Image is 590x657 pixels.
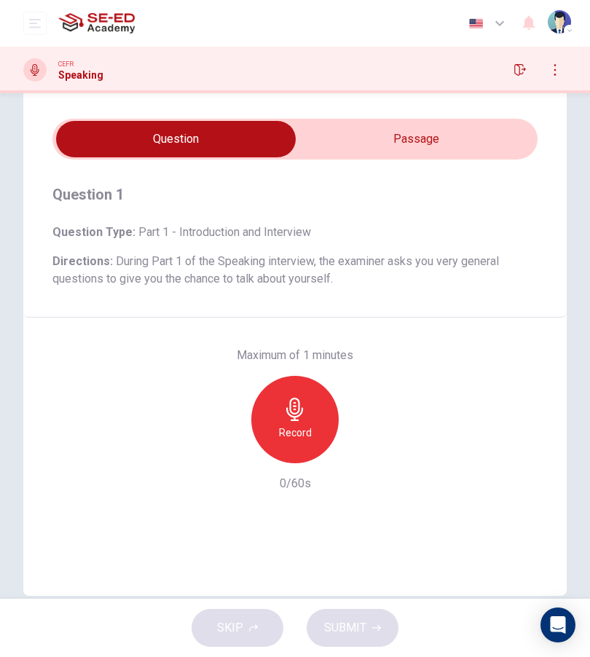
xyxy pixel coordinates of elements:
h6: Maximum of 1 minutes [237,347,353,364]
h1: Speaking [58,69,103,81]
span: Part 1 - Introduction and Interview [135,225,311,239]
h6: Record [279,424,312,441]
span: CEFR [58,59,74,69]
h6: Directions : [52,253,538,288]
span: During Part 1 of the Speaking interview, the examiner asks you very general questions to give you... [52,254,499,286]
h6: 0/60s [280,475,311,492]
div: Open Intercom Messenger [540,607,575,642]
button: Record [251,376,339,463]
h6: Question Type : [52,224,538,241]
img: Profile picture [548,10,571,34]
img: SE-ED Academy logo [58,9,135,38]
button: open mobile menu [23,12,47,35]
h4: Question 1 [52,183,538,206]
img: en [467,18,485,29]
